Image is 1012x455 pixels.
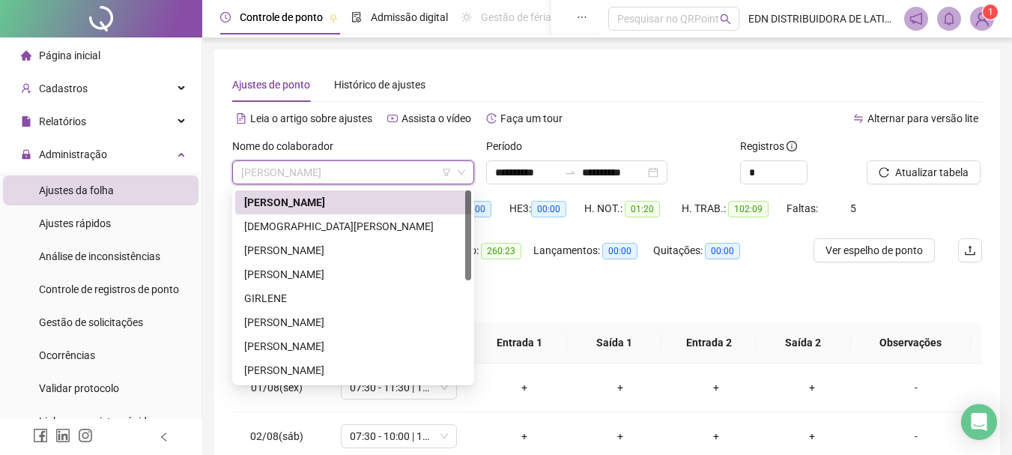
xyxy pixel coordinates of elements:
[853,113,864,124] span: swap
[244,362,462,379] div: [PERSON_NAME]
[776,428,848,445] div: +
[533,242,653,259] div: Lançamentos:
[983,4,998,19] sup: Atualize o seu contato no menu Meus Dados
[509,200,584,217] div: HE 3:
[942,12,956,25] span: bell
[250,112,372,124] span: Leia o artigo sobre ajustes
[473,322,567,364] th: Entrada 1
[682,200,787,217] div: H. TRAB.:
[235,310,471,334] div: ISAAC DE JESUS BORGES
[232,79,310,91] span: Ajustes de ponto
[486,113,497,124] span: history
[776,379,848,396] div: +
[879,167,889,178] span: reload
[55,428,70,443] span: linkedin
[39,115,86,127] span: Relatórios
[244,242,462,259] div: [PERSON_NAME]
[867,112,978,124] span: Alternar para versão lite
[988,7,993,17] span: 1
[334,79,425,91] span: Histórico de ajustes
[251,382,303,394] span: 01/08(sex)
[244,314,462,331] div: [PERSON_NAME]
[235,286,471,310] div: GIRLENE
[39,184,114,196] span: Ajustes da folha
[481,11,557,23] span: Gestão de férias
[350,376,448,399] span: 07:30 - 11:30 | 13:30 - 17:30
[813,238,935,262] button: Ver espelho de ponto
[232,138,343,154] label: Nome do colaborador
[500,112,563,124] span: Faça um tour
[244,290,462,307] div: GIRLENE
[625,201,660,217] span: 01:20
[240,11,323,23] span: Controle de ponto
[971,7,993,30] img: 86429
[244,218,462,235] div: [DEMOGRAPHIC_DATA][PERSON_NAME]
[78,428,93,443] span: instagram
[756,322,850,364] th: Saída 2
[584,200,682,217] div: H. NOT.:
[235,262,471,286] div: GEOVAN BRITO
[21,116,31,127] span: file
[720,13,731,25] span: search
[33,428,48,443] span: facebook
[39,82,88,94] span: Cadastros
[787,141,797,151] span: info-circle
[461,12,472,22] span: sun
[442,168,451,177] span: filter
[39,49,100,61] span: Página inicial
[39,283,179,295] span: Controle de registros de ponto
[39,382,119,394] span: Validar protocolo
[244,338,462,355] div: [PERSON_NAME]
[705,243,740,259] span: 00:00
[220,12,231,22] span: clock-circle
[481,243,521,259] span: 260:23
[21,149,31,160] span: lock
[235,334,471,358] div: JESSINO SENA JUNIOR
[371,11,448,23] span: Admissão digital
[244,266,462,283] div: [PERSON_NAME]
[577,12,587,22] span: ellipsis
[867,160,981,184] button: Atualizar tabela
[39,349,95,361] span: Ocorrências
[909,12,923,25] span: notification
[488,379,560,396] div: +
[21,50,31,61] span: home
[236,113,246,124] span: file-text
[787,202,820,214] span: Faltas:
[159,432,169,442] span: left
[680,428,752,445] div: +
[748,10,895,27] span: EDN DISTRIBUIDORA DE LATICINIOS E TRANSPORTADORA LTDA
[244,194,462,211] div: [PERSON_NAME]
[850,202,856,214] span: 5
[680,379,752,396] div: +
[564,166,576,178] span: swap-right
[402,112,471,124] span: Assista o vídeo
[39,316,143,328] span: Gestão de solicitações
[329,13,338,22] span: pushpin
[21,83,31,94] span: user-add
[851,322,971,364] th: Observações
[895,164,969,181] span: Atualizar tabela
[486,138,532,154] label: Período
[740,138,797,154] span: Registros
[872,428,960,445] div: -
[564,166,576,178] span: to
[488,428,560,445] div: +
[457,168,466,177] span: down
[872,379,960,396] div: -
[567,322,661,364] th: Saída 1
[39,415,153,427] span: Link para registro rápido
[351,12,362,22] span: file-done
[39,217,111,229] span: Ajustes rápidos
[235,190,471,214] div: BRUNO PINTO MIRANDA
[531,201,566,217] span: 00:00
[350,425,448,448] span: 07:30 - 10:00 | 10:00 - 11:30
[250,430,303,442] span: 02/08(sáb)
[241,161,465,184] span: BRUNO PINTO MIRANDA
[39,250,160,262] span: Análise de inconsistências
[653,242,758,259] div: Quitações:
[39,148,107,160] span: Administração
[961,404,997,440] div: Open Intercom Messenger
[235,358,471,382] div: JOAO PEDRO SILVA
[584,428,656,445] div: +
